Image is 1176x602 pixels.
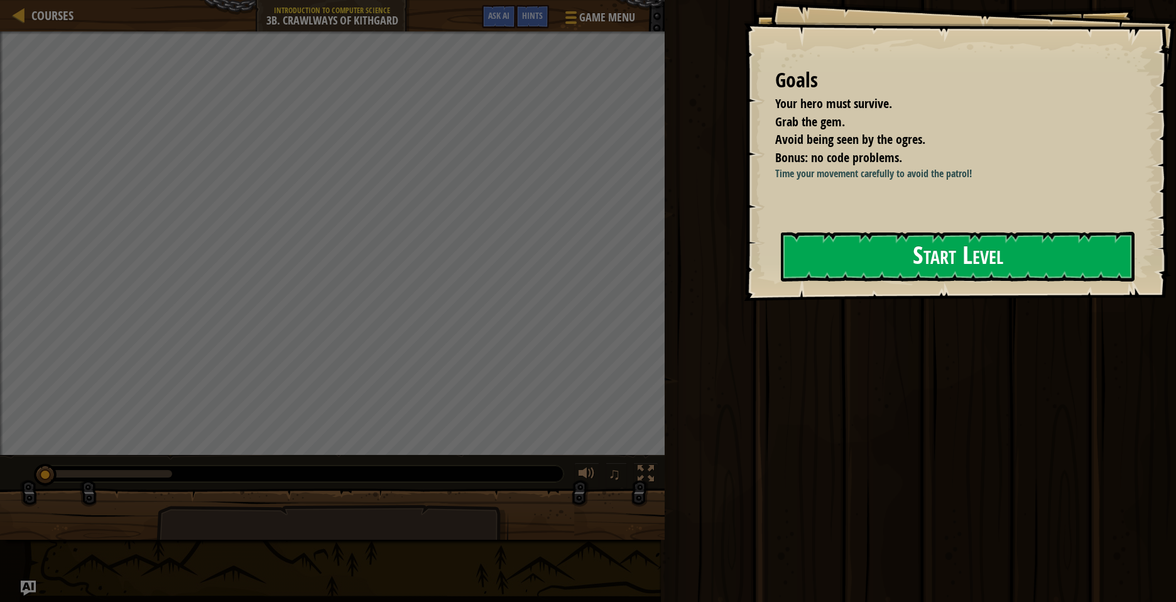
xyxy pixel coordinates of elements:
span: Courses [31,7,73,24]
span: Game Menu [579,9,635,26]
p: Time your movement carefully to avoid the patrol! [775,167,1141,181]
li: Your hero must survive. [759,95,1129,113]
button: Adjust volume [574,462,599,488]
span: Ask AI [488,9,509,21]
button: Toggle fullscreen [633,462,658,488]
button: Start Level [781,232,1135,282]
span: Your hero must survive. [775,95,892,112]
button: Ask AI [21,581,36,596]
span: Bonus: no code problems. [775,149,902,166]
li: Avoid being seen by the ogres. [759,131,1129,149]
span: Avoid being seen by the ogres. [775,131,925,148]
span: Grab the gem. [775,113,845,130]
button: Game Menu [555,5,643,35]
button: Ask AI [482,5,516,28]
li: Grab the gem. [759,113,1129,131]
li: Bonus: no code problems. [759,149,1129,167]
button: ♫ [606,462,627,488]
span: ♫ [608,464,621,483]
a: Courses [25,7,73,24]
div: Goals [775,66,1132,95]
span: Hints [522,9,543,21]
